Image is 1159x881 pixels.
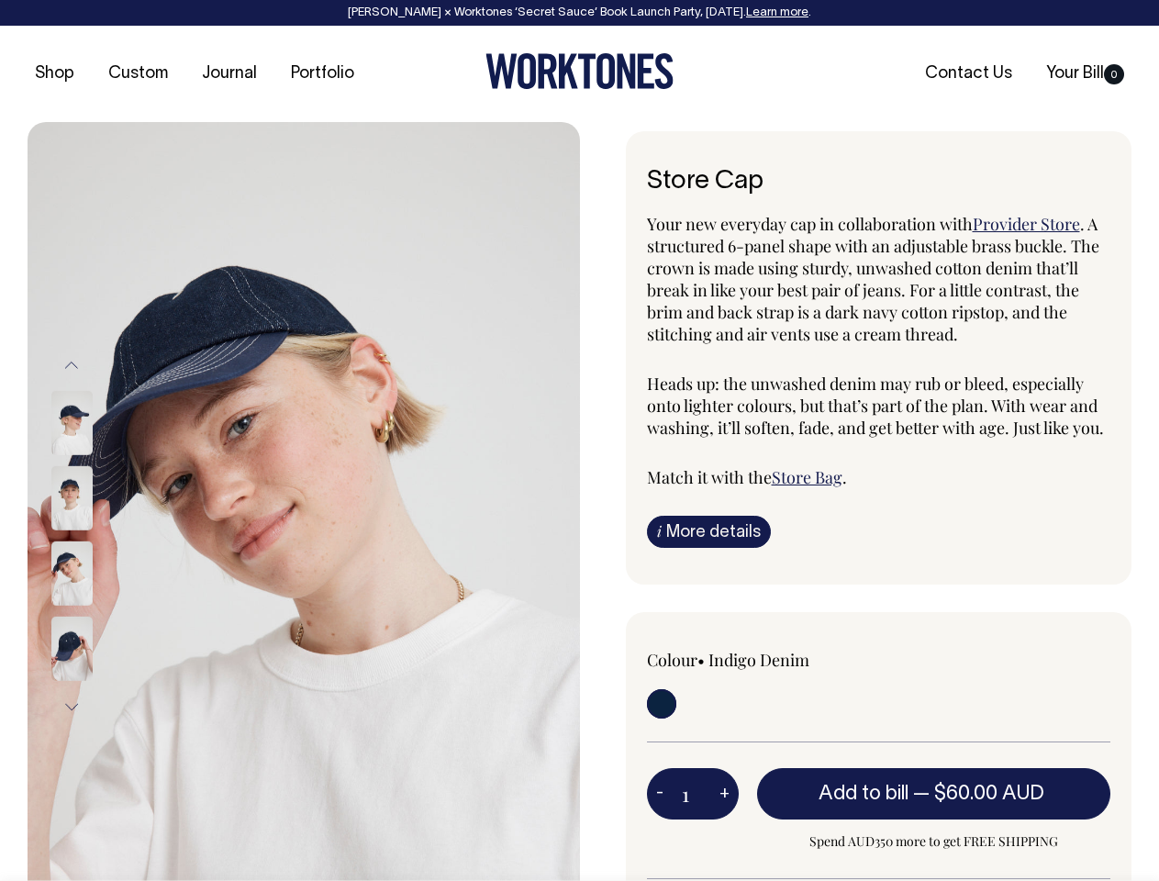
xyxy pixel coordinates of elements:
div: [PERSON_NAME] × Worktones ‘Secret Sauce’ Book Launch Party, [DATE]. . [18,6,1141,19]
span: • [697,649,705,671]
button: Previous [58,345,85,386]
img: Store Cap [51,541,93,606]
span: i [657,521,662,541]
span: $60.00 AUD [934,785,1044,803]
button: - [647,775,673,812]
div: Colour [647,649,832,671]
a: Custom [101,59,175,89]
span: Match it with the . [647,466,847,488]
img: Store Cap [51,391,93,455]
button: Add to bill —$60.00 AUD [757,768,1111,820]
a: Portfolio [284,59,362,89]
span: 0 [1104,64,1124,84]
label: Indigo Denim [708,649,809,671]
a: Learn more [746,7,808,18]
a: iMore details [647,516,771,548]
a: Store Bag [772,466,842,488]
a: Provider Store [973,213,1080,235]
span: Heads up: the unwashed denim may rub or bleed, especially onto lighter colours, but that’s part o... [647,373,1104,439]
img: Store Cap [51,617,93,681]
span: — [913,785,1049,803]
button: + [710,775,739,812]
a: Your Bill0 [1039,59,1131,89]
span: Add to bill [819,785,908,803]
h6: Store Cap [647,168,1111,196]
a: Contact Us [918,59,1020,89]
a: Shop [28,59,82,89]
a: Journal [195,59,264,89]
img: Store Cap [51,466,93,530]
span: Spend AUD350 more to get FREE SHIPPING [757,831,1111,853]
span: Your new everyday cap in collaboration with [647,213,973,235]
span: . A structured 6-panel shape with an adjustable brass buckle. The crown is made using sturdy, unw... [647,213,1099,345]
button: Next [58,686,85,728]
